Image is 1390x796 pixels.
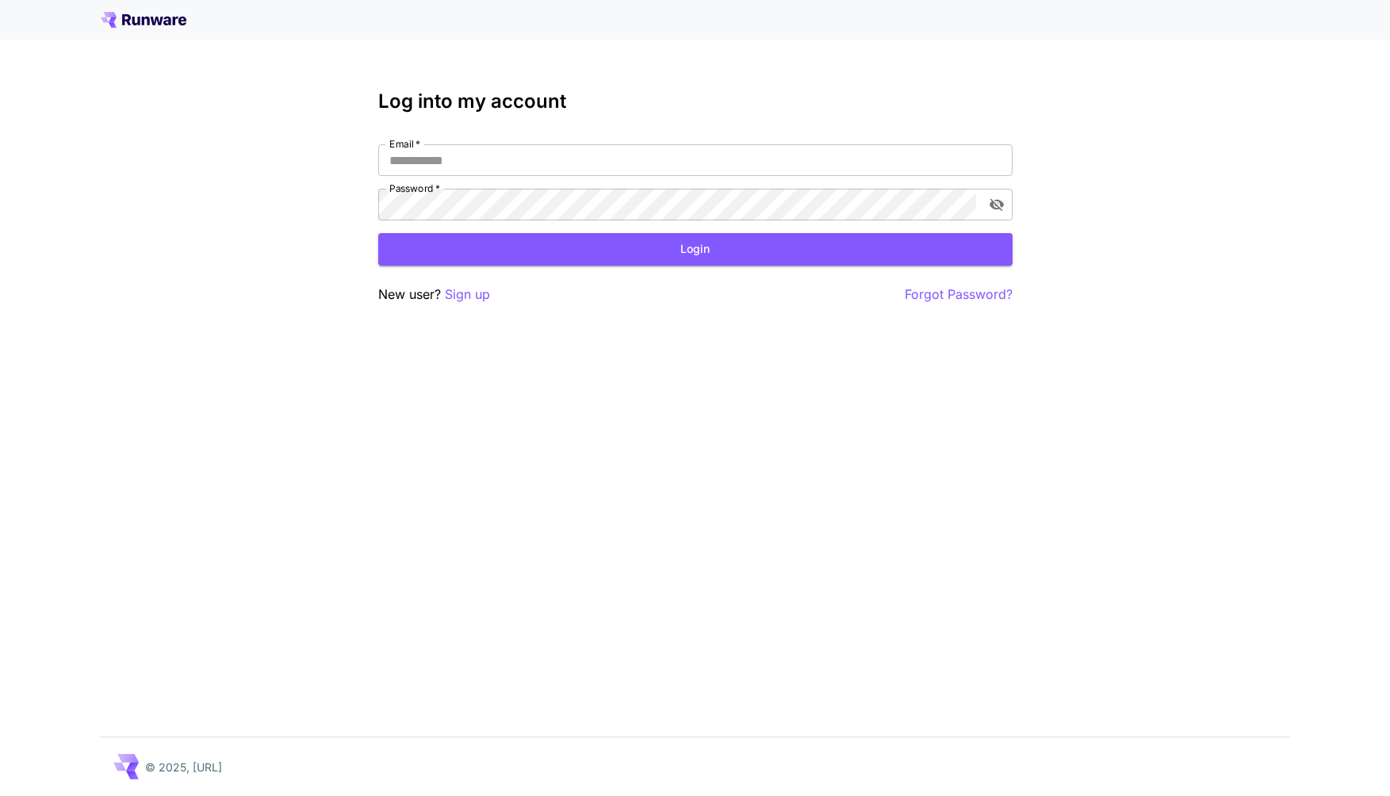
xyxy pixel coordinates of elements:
[389,182,440,195] label: Password
[145,759,222,775] p: © 2025, [URL]
[378,90,1013,113] h3: Log into my account
[445,285,490,304] button: Sign up
[389,137,420,151] label: Email
[378,285,490,304] p: New user?
[982,190,1011,219] button: toggle password visibility
[378,233,1013,266] button: Login
[905,285,1013,304] button: Forgot Password?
